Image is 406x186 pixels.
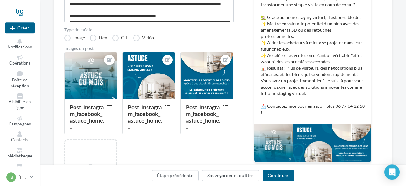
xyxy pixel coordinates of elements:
label: Image [64,35,85,41]
div: La prévisualisation est non-contractuelle [254,163,371,171]
div: Nouvelle campagne [5,22,35,33]
a: Médiathèque [5,146,35,160]
div: Post_instagram_facebook_astuce_home... [186,104,220,131]
span: Médiathèque [7,153,33,158]
button: Sauvegarder et quitter [202,170,259,181]
button: Créer [5,22,35,33]
span: Boîte de réception [11,78,29,89]
span: Opérations [9,61,30,66]
a: IB [PERSON_NAME] [5,171,35,183]
a: Contacts [5,130,35,144]
label: Lien [90,35,107,41]
a: Visibilité en ligne [5,92,35,112]
span: Contacts [11,137,29,142]
span: Visibilité en ligne [9,99,31,111]
div: Post_instagram_facebook_astuce_home... [128,104,162,131]
a: Campagnes [5,114,35,128]
a: Opérations [5,54,35,67]
button: Notifications [5,37,35,51]
div: Post_instagram_facebook_astuce_home... [70,104,104,131]
span: IB [9,174,13,180]
span: Campagnes [9,121,31,126]
a: Calendrier [5,162,35,176]
label: Vidéo [133,35,154,41]
span: Notifications [8,44,32,49]
div: Open Intercom Messenger [384,164,400,180]
label: GIF [112,35,128,41]
button: Étape précédente [152,170,199,181]
div: Images du post [64,46,234,51]
p: [PERSON_NAME] [18,174,27,180]
a: Boîte de réception [5,69,35,90]
button: Continuer [263,170,294,181]
label: Type de média [64,28,234,32]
